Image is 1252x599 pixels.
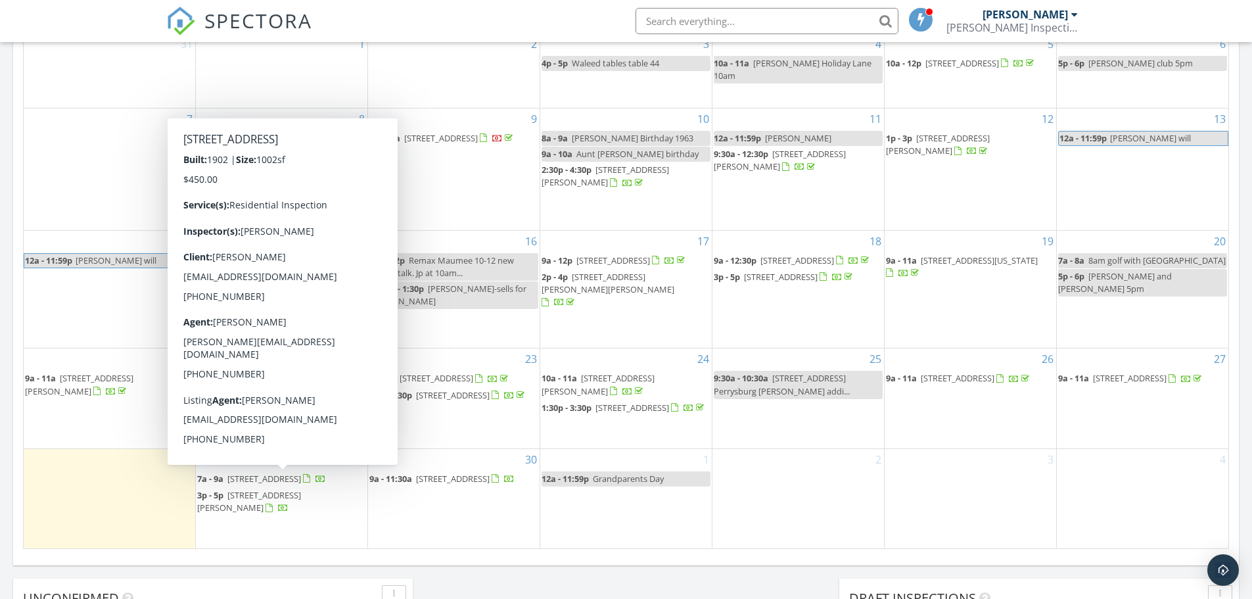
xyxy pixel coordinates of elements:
span: [STREET_ADDRESS] [416,473,490,485]
a: Go to September 1, 2025 [356,34,367,55]
span: [STREET_ADDRESS][PERSON_NAME] [886,132,990,156]
a: 2:30p - 4:30p [STREET_ADDRESS][PERSON_NAME] [542,164,669,188]
span: 1:30p - 3:30p [542,402,591,414]
a: Go to September 4, 2025 [873,34,884,55]
span: 2:30p - 4:30p [542,164,591,176]
td: Go to September 10, 2025 [540,108,712,230]
td: Go to September 11, 2025 [712,108,884,230]
a: Go to September 15, 2025 [350,231,367,252]
a: Go to October 2, 2025 [873,449,884,470]
span: 9a - 11a [369,132,400,144]
a: 10a - 11a [STREET_ADDRESS][PERSON_NAME] [542,371,710,399]
a: Go to October 3, 2025 [1045,449,1056,470]
a: 9a - 11a [STREET_ADDRESS] [369,131,538,147]
a: Go to September 5, 2025 [1045,34,1056,55]
span: [PERSON_NAME] will [1110,132,1191,144]
a: 9a - 11a [STREET_ADDRESS] [886,371,1055,387]
span: 12p - 2:30p [369,389,412,401]
a: 1p - 3p [STREET_ADDRESS][PERSON_NAME] [886,131,1055,159]
td: Go to October 1, 2025 [540,448,712,548]
a: 9a - 11a [STREET_ADDRESS] [197,253,366,269]
a: 9a - 12:30p [STREET_ADDRESS] [714,253,883,269]
a: Go to September 28, 2025 [178,449,195,470]
span: 9a - 11:30a [369,473,412,485]
a: 10a - 11a [STREET_ADDRESS][PERSON_NAME] [542,372,655,396]
span: 12a - 11:59p [714,132,761,144]
span: [STREET_ADDRESS] [227,473,301,485]
span: Waleed tables table 44 [572,57,659,69]
a: 9a - 11a [STREET_ADDRESS][PERSON_NAME] [25,372,133,396]
a: 1:30p - 3:30p [STREET_ADDRESS] [542,402,707,414]
span: [STREET_ADDRESS] [744,271,818,283]
a: 2:30p - 4:30p [STREET_ADDRESS][PERSON_NAME] [542,162,710,191]
a: Go to October 1, 2025 [701,449,712,470]
td: Go to September 9, 2025 [368,108,540,230]
span: [STREET_ADDRESS][PERSON_NAME][PERSON_NAME] [542,271,674,295]
a: 3p - 5p [STREET_ADDRESS][PERSON_NAME] [197,488,366,516]
td: Go to September 7, 2025 [24,108,196,230]
span: 12a - 11:59p [197,132,244,144]
a: Go to September 26, 2025 [1039,348,1056,370]
a: Go to September 21, 2025 [178,348,195,370]
a: Go to September 9, 2025 [528,108,540,130]
span: Grandparents Day [593,473,664,485]
a: Go to September 27, 2025 [1211,348,1228,370]
span: 2p - 4p [542,271,568,283]
span: 9a - 11a [25,372,56,384]
span: [STREET_ADDRESS][PERSON_NAME] [714,148,846,172]
span: 5p - 6p [1058,270,1084,282]
input: Search everything... [636,8,898,34]
a: Go to September 13, 2025 [1211,108,1228,130]
td: Go to September 30, 2025 [368,448,540,548]
a: Go to September 16, 2025 [522,231,540,252]
span: [STREET_ADDRESS] [404,132,478,144]
span: 3p - 5p [714,271,740,283]
a: Go to September 20, 2025 [1211,231,1228,252]
span: [STREET_ADDRESS] [400,372,473,384]
a: Go to September 10, 2025 [695,108,712,130]
td: Go to September 5, 2025 [884,34,1056,108]
a: Go to September 29, 2025 [350,449,367,470]
span: 8am golf with [GEOGRAPHIC_DATA] [1088,254,1226,266]
td: Go to August 31, 2025 [24,34,196,108]
td: Go to September 17, 2025 [540,230,712,348]
span: [STREET_ADDRESS] Perrysburg [PERSON_NAME] addi... [714,372,850,396]
td: Go to September 24, 2025 [540,348,712,448]
a: 9a - 11:30a [STREET_ADDRESS] [369,473,515,485]
a: Go to September 25, 2025 [867,348,884,370]
a: SPECTORA [166,18,312,45]
a: 12p - 2:30p [STREET_ADDRESS] [369,388,538,404]
span: Remax miracle makers at Legacy [197,132,346,156]
a: 2p - 4p [STREET_ADDRESS][PERSON_NAME][PERSON_NAME] [542,270,710,311]
td: Go to September 6, 2025 [1056,34,1228,108]
span: [STREET_ADDRESS][PERSON_NAME] [197,372,317,396]
td: Go to September 4, 2025 [712,34,884,108]
td: Go to September 22, 2025 [196,348,368,448]
a: Go to September 12, 2025 [1039,108,1056,130]
span: [STREET_ADDRESS] [925,57,999,69]
span: [PERSON_NAME]-sells for [PERSON_NAME] [369,283,526,307]
a: 9a - 11:30a [STREET_ADDRESS] [369,471,538,487]
span: 9a - 10a [542,148,572,160]
a: 1:30p - 3:30p [STREET_ADDRESS] [197,270,366,285]
td: Go to September 2, 2025 [368,34,540,108]
a: Go to September 8, 2025 [356,108,367,130]
span: [STREET_ADDRESS] [1093,372,1167,384]
span: Remax Maumee 10-12 new realtor talk. Jp at 10am... [369,254,514,279]
span: 9a - 11:30a [197,372,240,384]
a: Go to September 24, 2025 [695,348,712,370]
a: 7a - 9a [STREET_ADDRESS] [369,371,538,387]
span: 10a - 12p [886,57,921,69]
span: 9a - 12p [542,254,572,266]
span: 9a - 11a [886,372,917,384]
a: 9a - 11a [STREET_ADDRESS][PERSON_NAME] [25,371,194,399]
a: 1:30p - 3:30p [STREET_ADDRESS] [197,271,362,283]
span: [STREET_ADDRESS] [595,402,669,414]
td: Go to September 12, 2025 [884,108,1056,230]
a: 3p - 5p [STREET_ADDRESS] [714,271,855,283]
span: 3p - 5p [197,489,223,501]
td: Go to September 19, 2025 [884,230,1056,348]
span: [PERSON_NAME] and [PERSON_NAME] 5pm [1058,270,1172,295]
span: [STREET_ADDRESS] [251,271,325,283]
a: Go to September 7, 2025 [184,108,195,130]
